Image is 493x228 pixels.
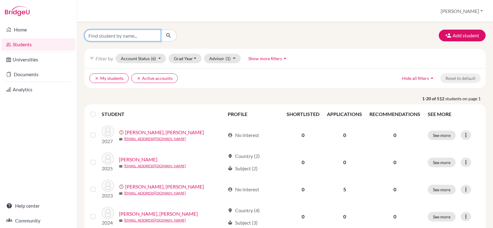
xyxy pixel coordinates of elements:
[439,30,486,41] button: Add student
[1,68,75,81] a: Documents
[1,83,75,96] a: Analytics
[323,176,366,203] td: 5
[119,184,125,189] span: error_outline
[125,183,204,190] a: [PERSON_NAME], [PERSON_NAME]
[125,129,204,136] a: [PERSON_NAME], [PERSON_NAME]
[228,220,233,225] span: local_library
[428,185,456,194] button: See more
[1,38,75,51] a: Students
[119,192,123,195] span: mail
[228,165,258,172] div: Subject (2)
[102,180,114,192] img: ABDEL AAL, Adham Tamer
[119,137,123,141] span: mail
[84,30,161,41] input: Find student by name...
[116,54,166,63] button: Account Status(6)
[102,125,114,138] img: ABD ALGHAFFAR, Malik Moustafa
[102,107,224,122] th: STUDENT
[124,163,186,169] a: [EMAIL_ADDRESS][DOMAIN_NAME]
[119,156,157,163] a: [PERSON_NAME]
[397,73,440,83] button: Hide all filtersarrow_drop_up
[119,130,125,135] span: error_outline
[151,56,156,61] span: (6)
[131,73,178,83] button: clearActive accounts
[248,56,282,61] span: Show more filters
[102,138,114,145] p: 2027
[283,149,323,176] td: 0
[228,207,260,214] div: Country (4)
[428,131,456,140] button: See more
[282,55,288,61] i: arrow_drop_up
[1,214,75,227] a: Community
[429,75,435,81] i: arrow_drop_up
[428,212,456,222] button: See more
[440,73,481,83] button: Reset to default
[369,213,420,220] p: 0
[102,165,114,172] p: 2025
[424,107,483,122] th: SEE MORE
[283,122,323,149] td: 0
[5,6,30,16] img: Bridge-U
[402,76,429,81] span: Hide all filters
[428,158,456,167] button: See more
[369,131,420,139] p: 0
[119,219,123,222] span: mail
[445,95,486,102] span: students on page 1
[369,186,420,193] p: 0
[169,54,202,63] button: Grad Year
[204,54,241,63] button: Advisor(1)
[228,131,259,139] div: No interest
[1,53,75,66] a: Universities
[228,186,259,193] div: No interest
[323,122,366,149] td: 0
[243,54,293,63] button: Show more filtersarrow_drop_up
[366,107,424,122] th: RECOMMENDATIONS
[119,164,123,168] span: mail
[89,56,94,61] i: filter_list
[102,219,114,226] p: 2024
[96,56,113,61] span: Filter by
[228,166,233,171] span: local_library
[102,207,114,219] img: ABDEL AAL, Mohamed Mahmoud
[89,73,129,83] button: clearMy students
[438,5,486,17] button: [PERSON_NAME]
[124,218,186,223] a: [EMAIL_ADDRESS][DOMAIN_NAME]
[369,159,420,166] p: 0
[228,219,258,226] div: Subject (3)
[228,154,233,159] span: location_on
[283,107,323,122] th: SHORTLISTED
[422,95,445,102] strong: 1-20 of 512
[228,133,233,138] span: account_circle
[228,187,233,192] span: account_circle
[323,107,366,122] th: APPLICATIONS
[102,192,114,199] p: 2023
[323,149,366,176] td: 0
[1,200,75,212] a: Help center
[228,152,260,160] div: Country (2)
[1,23,75,36] a: Home
[124,136,186,142] a: [EMAIL_ADDRESS][DOMAIN_NAME]
[228,208,233,213] span: location_on
[224,107,283,122] th: PROFILE
[95,76,99,81] i: clear
[102,152,114,165] img: ABDALLA, Ahmed Gawdat
[226,56,230,61] span: (1)
[283,176,323,203] td: 0
[119,210,198,218] a: [PERSON_NAME], [PERSON_NAME]
[124,190,186,196] a: [EMAIL_ADDRESS][DOMAIN_NAME]
[136,76,141,81] i: clear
